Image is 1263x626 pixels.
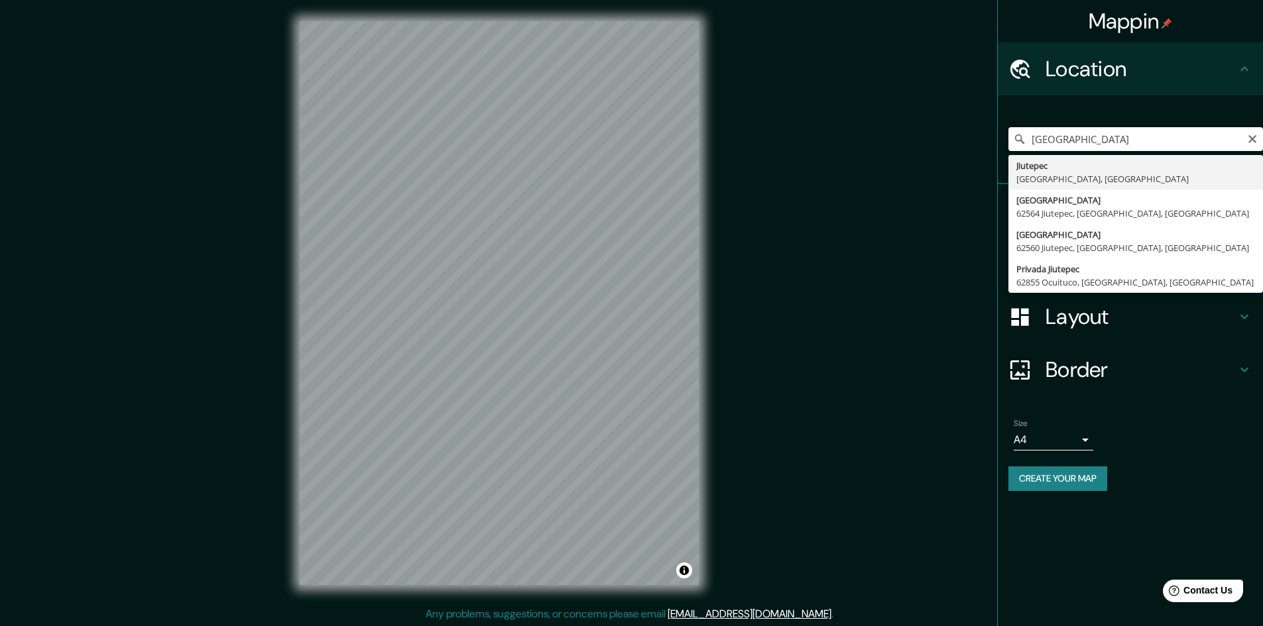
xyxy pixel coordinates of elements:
div: 62855 Ocuituco, [GEOGRAPHIC_DATA], [GEOGRAPHIC_DATA] [1016,276,1255,289]
h4: Border [1046,356,1236,383]
button: Create your map [1008,466,1107,491]
div: Pins [998,184,1263,237]
h4: Layout [1046,303,1236,330]
h4: Mappin [1089,8,1173,34]
div: Layout [998,290,1263,343]
div: [GEOGRAPHIC_DATA], [GEOGRAPHIC_DATA] [1016,172,1255,185]
div: A4 [1014,429,1093,450]
iframe: Help widget launcher [1145,574,1248,611]
div: [GEOGRAPHIC_DATA] [1016,193,1255,207]
div: 62564 Jiutepec, [GEOGRAPHIC_DATA], [GEOGRAPHIC_DATA] [1016,207,1255,220]
div: . [833,606,835,622]
a: [EMAIL_ADDRESS][DOMAIN_NAME] [668,607,831,621]
div: Location [998,42,1263,95]
h4: Location [1046,56,1236,82]
img: pin-icon.png [1162,18,1172,28]
button: Toggle attribution [676,562,692,578]
div: Border [998,343,1263,396]
div: Style [998,237,1263,290]
div: [GEOGRAPHIC_DATA] [1016,228,1255,241]
label: Size [1014,418,1028,429]
p: Any problems, suggestions, or concerns please email . [426,606,833,622]
div: . [835,606,838,622]
div: 62560 Jiutepec, [GEOGRAPHIC_DATA], [GEOGRAPHIC_DATA] [1016,241,1255,254]
div: Privada Jiutepec [1016,262,1255,276]
input: Pick your city or area [1008,127,1263,151]
div: Jiutepec [1016,159,1255,172]
button: Clear [1247,132,1258,144]
canvas: Map [300,21,699,585]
